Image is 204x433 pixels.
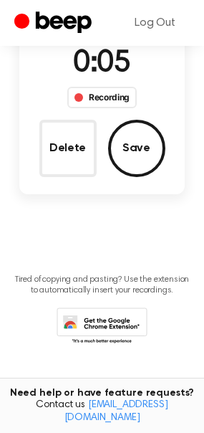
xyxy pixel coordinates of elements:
button: Save Audio Record [108,120,165,177]
div: Recording [67,87,137,108]
span: Contact us [9,399,195,424]
button: Delete Audio Record [39,120,97,177]
a: Beep [14,9,95,37]
a: [EMAIL_ADDRESS][DOMAIN_NAME] [64,400,168,423]
a: Log Out [120,6,190,40]
span: 0:05 [73,49,130,79]
p: Tired of copying and pasting? Use the extension to automatically insert your recordings. [11,275,193,296]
